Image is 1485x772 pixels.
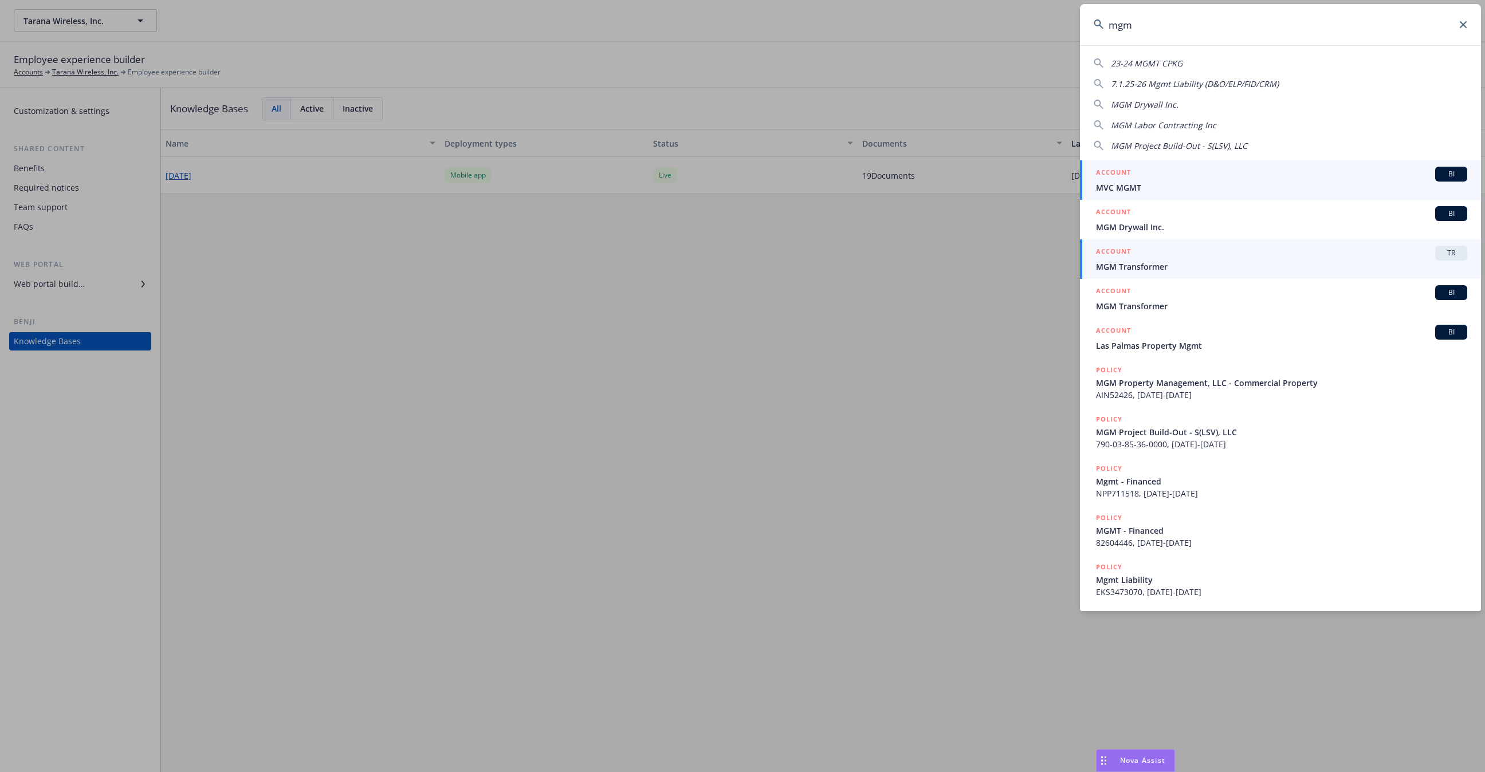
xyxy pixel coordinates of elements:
a: POLICYMGM Property Management, LLC - Commercial PropertyAIN52426, [DATE]-[DATE] [1080,358,1481,407]
span: MVC MGMT [1096,182,1467,194]
h5: ACCOUNT [1096,325,1131,338]
span: 23-24 MGMT CPKG [1111,58,1182,69]
h5: POLICY [1096,512,1122,523]
a: POLICYMGM Project Build-Out - S(LSV), LLC790-03-85-36-0000, [DATE]-[DATE] [1080,407,1481,456]
span: AIN52426, [DATE]-[DATE] [1096,389,1467,401]
a: ACCOUNTBIMVC MGMT [1080,160,1481,200]
h5: POLICY [1096,561,1122,573]
a: ACCOUNTBIMGM Drywall Inc. [1080,200,1481,239]
div: Drag to move [1097,750,1111,771]
span: MGM Transformer [1096,300,1467,312]
span: MGM Transformer [1096,261,1467,273]
h5: ACCOUNT [1096,206,1131,220]
span: EKS3473070, [DATE]-[DATE] [1096,586,1467,598]
span: MGM Labor Contracting Inc [1111,120,1216,131]
span: BI [1440,169,1463,179]
span: MGM Property Management, LLC - Commercial Property [1096,377,1467,389]
span: 82604446, [DATE]-[DATE] [1096,537,1467,549]
span: 7.1.25-26 Mgmt Liability (D&O/ELP/FID/CRM) [1111,78,1279,89]
a: ACCOUNTTRMGM Transformer [1080,239,1481,279]
span: MGMT - Financed [1096,525,1467,537]
span: MGM Drywall Inc. [1096,221,1467,233]
span: MGM Project Build-Out - S(LSV), LLC [1096,426,1467,438]
span: MGM Drywall Inc. [1111,99,1178,110]
span: BI [1440,208,1463,219]
span: NPP711518, [DATE]-[DATE] [1096,487,1467,499]
span: Mgmt Liability [1096,574,1467,586]
input: Search... [1080,4,1481,45]
h5: POLICY [1096,413,1122,425]
h5: POLICY [1096,364,1122,376]
a: POLICYMgmt LiabilityEKS3473070, [DATE]-[DATE] [1080,555,1481,604]
a: ACCOUNTBIMGM Transformer [1080,279,1481,318]
h5: ACCOUNT [1096,167,1131,180]
h5: ACCOUNT [1096,246,1131,259]
span: MGM Project Build-Out - S(LSV), LLC [1111,140,1247,151]
span: BI [1440,327,1463,337]
h5: ACCOUNT [1096,285,1131,299]
a: POLICYMGMT - Financed82604446, [DATE]-[DATE] [1080,506,1481,555]
span: Las Palmas Property Mgmt [1096,340,1467,352]
span: Mgmt - Financed [1096,475,1467,487]
span: Nova Assist [1120,755,1165,765]
span: 790-03-85-36-0000, [DATE]-[DATE] [1096,438,1467,450]
a: POLICYMgmt - FinancedNPP711518, [DATE]-[DATE] [1080,456,1481,506]
a: ACCOUNTBILas Palmas Property Mgmt [1080,318,1481,358]
span: TR [1440,248,1463,258]
h5: POLICY [1096,463,1122,474]
span: BI [1440,287,1463,298]
button: Nova Assist [1096,749,1175,772]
